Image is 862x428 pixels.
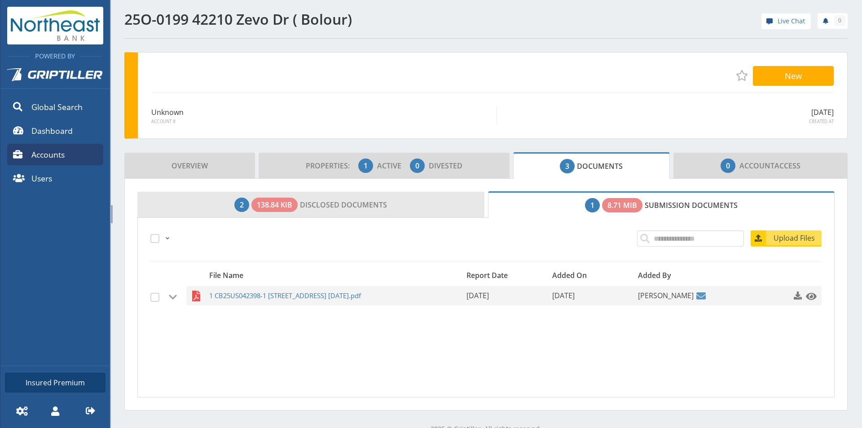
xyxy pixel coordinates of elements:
[739,161,774,171] span: Account
[137,192,484,218] a: Disclosed Documents
[736,70,747,81] span: Add to Favorites
[761,13,811,29] a: Live Chat
[778,16,805,26] span: Live Chat
[550,269,635,282] div: Added On
[124,11,481,27] h1: 25O-0199 42210 Zevo Dr ( Bolour)
[767,233,822,243] span: Upload Files
[552,291,575,300] span: [DATE]
[31,172,52,184] span: Users
[7,7,103,44] img: NEB
[257,199,292,210] span: 138.84 KiB
[306,161,356,171] span: Properties:
[31,101,83,113] span: Global Search
[151,119,489,125] span: Account #
[761,13,811,32] div: help
[364,160,368,171] span: 1
[751,230,822,247] a: Upload Files
[207,269,464,282] div: File Name
[209,286,433,305] span: 1 CB25US042398-1 [STREET_ADDRESS] [DATE].pdf
[497,107,834,125] div: [DATE]
[504,119,834,125] span: Created At
[803,288,815,304] a: Click to preview this file
[565,161,569,172] span: 3
[7,96,103,118] a: Global Search
[488,191,835,218] a: Submission Documents
[721,157,800,175] span: Access
[429,161,462,171] span: Divested
[607,200,637,211] span: 8.71 MiB
[464,269,550,282] div: Report Date
[31,125,73,137] span: Dashboard
[7,144,103,165] a: Accounts
[466,291,489,300] span: [DATE]
[560,157,623,175] span: Documents
[377,161,408,171] span: Active
[415,160,419,171] span: 0
[785,70,802,81] span: New
[31,149,65,160] span: Accounts
[838,17,841,25] span: 0
[7,120,103,141] a: Dashboard
[0,61,110,94] a: Griptiller
[590,200,594,211] span: 1
[811,11,848,29] div: notifications
[240,199,244,210] span: 2
[7,168,103,189] a: Users
[726,160,730,171] span: 0
[172,157,208,175] span: Overview
[635,269,758,282] div: Added By
[31,52,79,60] span: Powered By
[5,373,106,393] a: Insured Premium
[151,107,497,125] div: Unknown
[638,286,694,305] span: [PERSON_NAME]
[753,66,834,86] button: New
[818,13,848,29] a: 0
